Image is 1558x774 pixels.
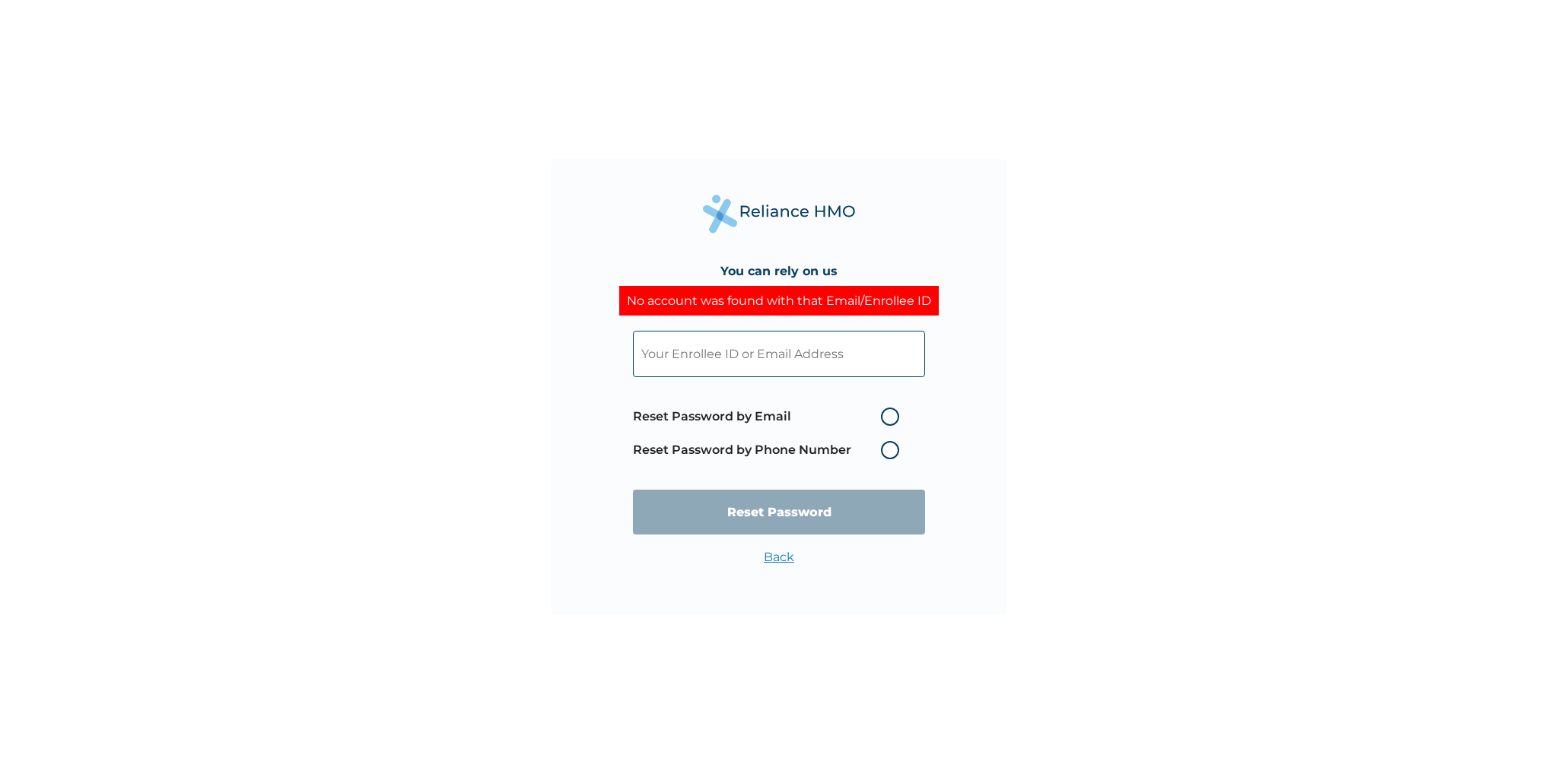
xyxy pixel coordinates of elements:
[633,490,925,535] input: Reset Password
[764,550,794,564] a: Back
[720,264,838,278] h4: You can rely on us
[633,400,907,467] span: Password reset method
[633,408,907,426] label: Reset Password by Email
[633,441,907,459] label: Reset Password by Phone Number
[703,195,855,233] img: Reliance Health's Logo
[619,286,939,316] div: No account was found with that Email/Enrollee ID
[633,331,925,377] input: Your Enrollee ID or Email Address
